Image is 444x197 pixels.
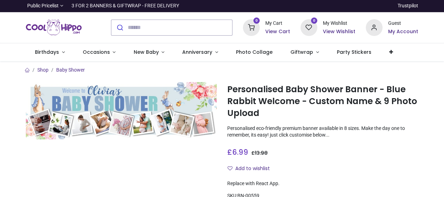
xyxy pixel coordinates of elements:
a: Public Pricelist [26,2,63,9]
div: Guest [388,20,418,27]
div: My Wishlist [323,20,355,27]
span: £ [227,147,248,157]
span: 13.98 [255,149,268,156]
a: Birthdays [26,43,74,61]
span: 6.99 [232,147,248,157]
a: View Cart [265,28,290,35]
img: Cool Hippo [26,18,82,37]
a: Shop [37,67,49,73]
span: Occasions [83,49,110,56]
a: View Wishlist [323,28,355,35]
span: Anniversary [182,49,212,56]
a: Giftwrap [282,43,328,61]
span: New Baby [134,49,159,56]
a: Baby Shower [56,67,85,73]
a: Logo of Cool Hippo [26,18,82,37]
p: Personalised eco-friendly premium banner available in 8 sizes. Make the day one to remember, its ... [227,125,418,139]
a: 0 [301,24,317,30]
h1: Personalised Baby Shower Banner - Blue Rabbit Welcome - Custom Name & 9 Photo Upload [227,83,418,119]
a: Occasions [74,43,125,61]
button: Submit [111,20,128,35]
sup: 0 [253,17,260,24]
span: Photo Collage [236,49,273,56]
span: Birthdays [35,49,59,56]
a: 0 [243,24,260,30]
div: 3 FOR 2 BANNERS & GIFTWRAP - FREE DELIVERY [72,2,179,9]
a: Anniversary [173,43,227,61]
button: Add to wishlistAdd to wishlist [227,163,276,175]
div: Replace with React App. [227,180,418,187]
div: My Cart [265,20,290,27]
i: Add to wishlist [228,166,232,171]
img: Personalised Baby Shower Banner - Blue Rabbit Welcome - Custom Name & 9 Photo Upload [26,82,217,139]
span: Public Pricelist [27,2,59,9]
sup: 0 [311,17,318,24]
span: Giftwrap [290,49,313,56]
a: New Baby [125,43,173,61]
span: £ [251,149,268,156]
span: Party Stickers [337,49,371,56]
a: Trustpilot [398,2,418,9]
a: My Account [388,28,418,35]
